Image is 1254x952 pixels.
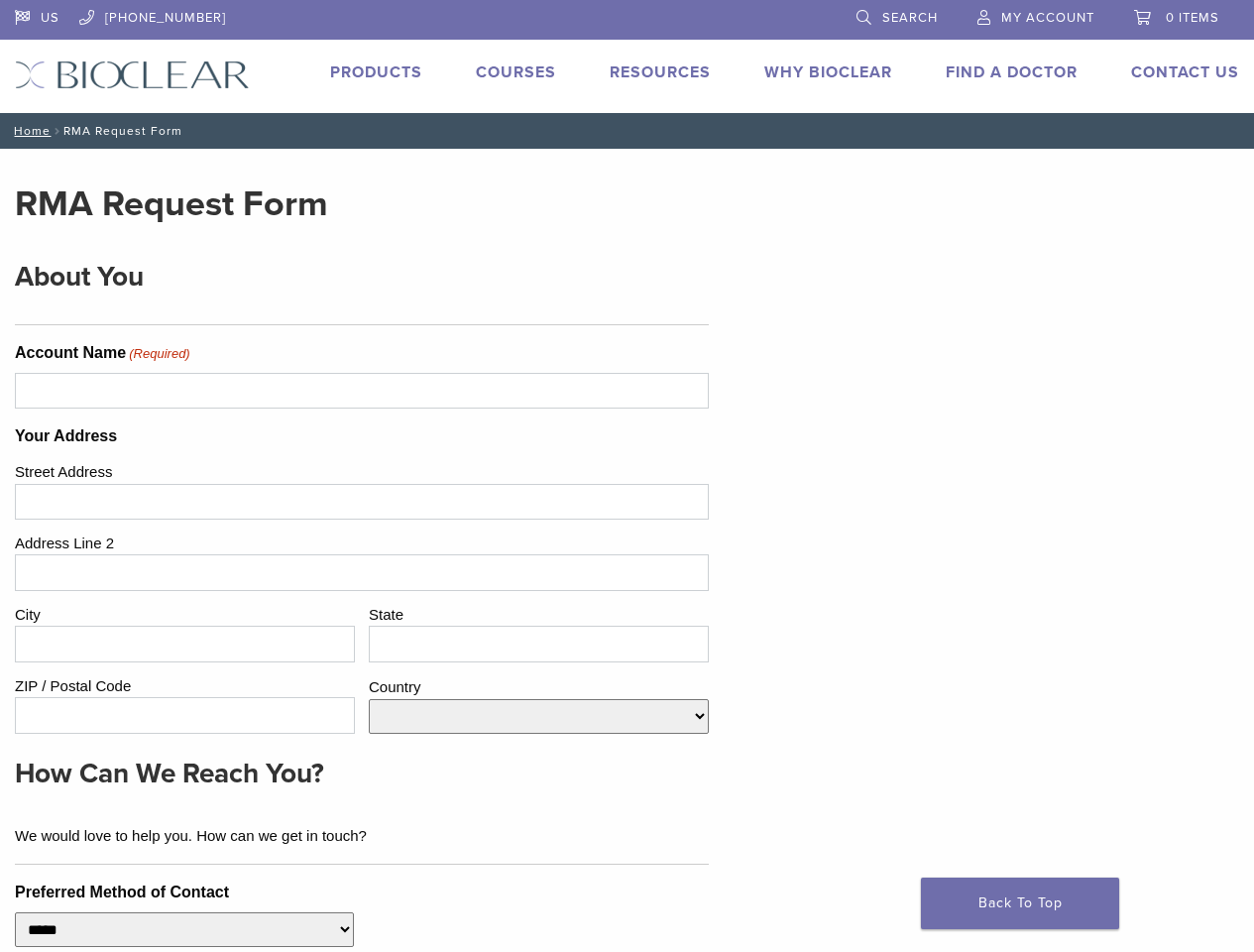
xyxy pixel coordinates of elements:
[15,253,693,300] h3: About You
[15,424,117,448] legend: Your Address
[330,62,422,82] a: Products
[15,341,190,365] label: Account Name
[369,671,709,699] label: Country
[882,10,938,26] span: Search
[946,62,1078,82] a: Find A Doctor
[15,881,229,904] label: Preferred Method of Contact
[1001,10,1094,26] span: My Account
[15,456,709,484] label: Street Address
[476,62,556,82] a: Courses
[15,180,709,228] h2: RMA Request Form
[15,60,250,89] img: Bioclear
[369,599,709,627] label: State
[610,62,711,82] a: Resources
[15,599,355,627] label: City
[15,528,709,555] label: Address Line 2
[15,750,693,797] h3: How Can We Reach You?
[128,344,190,364] span: (Required)
[15,670,355,698] label: ZIP / Postal Code
[1131,62,1239,82] a: Contact Us
[51,126,63,136] span: /
[921,878,1119,929] a: Back To Top
[15,812,693,848] div: We would love to help you. How can we get in touch?
[764,62,892,82] a: Why Bioclear
[1166,10,1219,26] span: 0 items
[8,124,51,138] a: Home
